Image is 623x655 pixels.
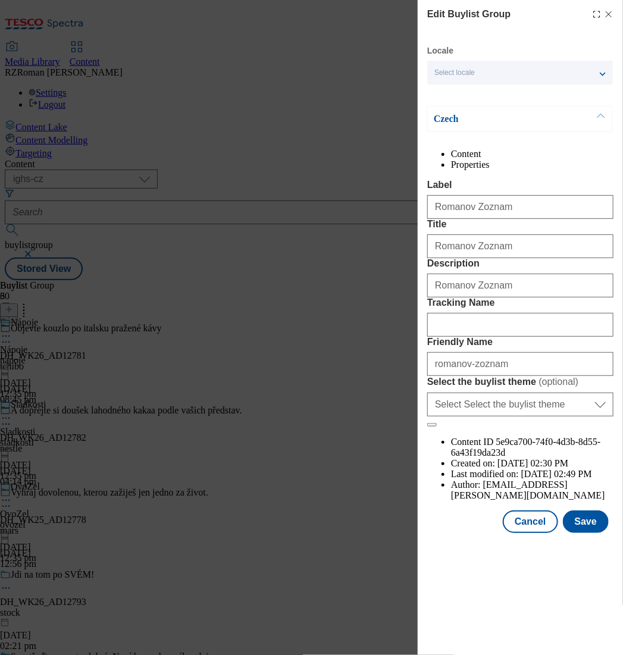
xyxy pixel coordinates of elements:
[427,195,613,219] input: Enter Label
[427,258,613,269] label: Description
[503,510,558,533] button: Cancel
[451,159,613,170] li: Properties
[539,377,579,387] span: ( optional )
[451,458,613,469] li: Created on:
[427,61,613,84] button: Select locale
[427,48,453,54] label: Locale
[434,113,559,125] p: Czech
[427,376,613,388] label: Select the buylist theme
[451,480,613,501] li: Author:
[427,274,613,297] input: Enter Description
[427,337,613,347] label: Friendly Name
[427,219,613,230] label: Title
[521,469,592,479] span: [DATE] 02:49 PM
[427,313,613,337] input: Enter Tracking Name
[427,7,511,21] h4: Edit Buylist Group
[434,68,475,77] span: Select locale
[451,469,613,480] li: Last modified on:
[427,234,613,258] input: Enter Title
[563,510,609,533] button: Save
[427,352,613,376] input: Enter Friendly Name
[427,180,613,190] label: Label
[451,437,601,457] span: 5e9ca700-74f0-4d3b-8d55-6a43f19da23d
[497,458,568,468] span: [DATE] 02:30 PM
[427,297,613,308] label: Tracking Name
[451,149,613,159] li: Content
[451,480,605,500] span: [EMAIL_ADDRESS][PERSON_NAME][DOMAIN_NAME]
[451,437,613,458] li: Content ID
